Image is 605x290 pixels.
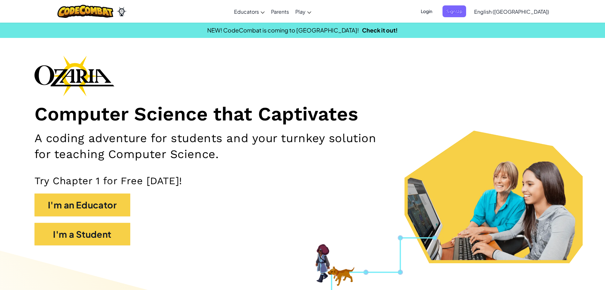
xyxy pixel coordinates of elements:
[362,26,398,34] a: Check it out!
[34,175,571,187] p: Try Chapter 1 for Free [DATE]!
[295,8,306,15] span: Play
[34,55,114,96] img: Ozaria branding logo
[34,223,130,246] button: I'm a Student
[417,5,436,17] button: Login
[471,3,552,20] a: English ([GEOGRAPHIC_DATA])
[117,7,127,16] img: Ozaria
[34,130,394,162] h2: A coding adventure for students and your turnkey solution for teaching Computer Science.
[231,3,268,20] a: Educators
[207,26,359,34] span: NEW! CodeCombat is coming to [GEOGRAPHIC_DATA]!
[292,3,314,20] a: Play
[442,5,466,17] button: Sign Up
[57,5,113,18] img: CodeCombat logo
[34,193,130,216] button: I'm an Educator
[268,3,292,20] a: Parents
[474,8,549,15] span: English ([GEOGRAPHIC_DATA])
[34,103,571,126] h1: Computer Science that Captivates
[234,8,259,15] span: Educators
